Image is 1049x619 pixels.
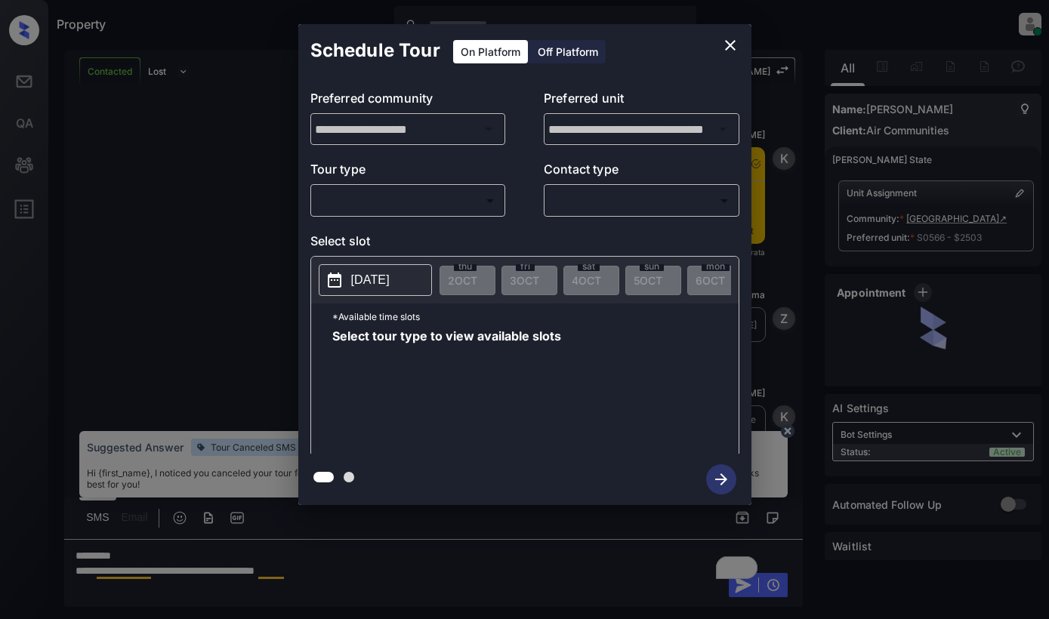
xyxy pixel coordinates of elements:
p: Preferred community [310,89,506,113]
button: [DATE] [319,264,432,296]
p: Contact type [544,160,739,184]
p: Select slot [310,232,739,256]
span: Select tour type to view available slots [332,330,561,451]
div: Off Platform [530,40,606,63]
h2: Schedule Tour [298,24,452,77]
p: Tour type [310,160,506,184]
p: *Available time slots [332,303,739,330]
p: Preferred unit [544,89,739,113]
p: [DATE] [351,271,390,289]
button: close [715,30,745,60]
div: On Platform [453,40,528,63]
